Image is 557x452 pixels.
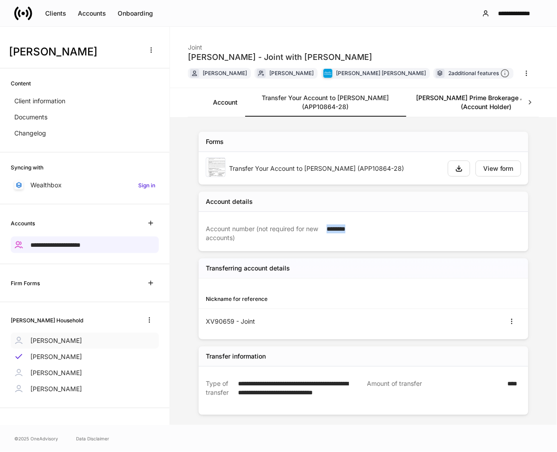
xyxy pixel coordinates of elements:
[14,113,47,122] p: Documents
[206,264,290,273] h5: Transferring account details
[112,6,159,21] button: Onboarding
[118,10,153,17] div: Onboarding
[11,316,83,325] h6: [PERSON_NAME] Household
[206,317,364,326] div: XV90659 - Joint
[11,349,159,365] a: [PERSON_NAME]
[138,181,155,190] h6: Sign in
[30,352,82,361] p: [PERSON_NAME]
[206,137,224,146] div: Forms
[206,197,253,206] div: Account details
[30,384,82,393] p: [PERSON_NAME]
[206,88,245,117] a: Account
[11,93,159,109] a: Client information
[72,6,112,21] button: Accounts
[11,79,31,88] h6: Content
[45,10,66,17] div: Clients
[14,435,58,442] span: © 2025 OneAdvisory
[323,69,332,78] img: charles-schwab-BFYFdbvS.png
[367,379,502,406] div: Amount of transfer
[30,336,82,345] p: [PERSON_NAME]
[76,435,109,442] a: Data Disclaimer
[11,109,159,125] a: Documents
[206,295,364,303] div: Nickname for reference
[14,129,46,138] p: Changelog
[11,279,40,287] h6: Firm Forms
[206,352,266,361] div: Transfer information
[11,163,43,172] h6: Syncing with
[9,45,138,59] h3: [PERSON_NAME]
[11,333,159,349] a: [PERSON_NAME]
[11,219,35,228] h6: Accounts
[11,177,159,193] a: WealthboxSign in
[269,69,314,77] div: [PERSON_NAME]
[203,69,247,77] div: [PERSON_NAME]
[476,161,521,177] button: View form
[30,181,62,190] p: Wealthbox
[188,52,372,63] div: [PERSON_NAME] - Joint with [PERSON_NAME]
[336,69,426,77] div: [PERSON_NAME] [PERSON_NAME]
[14,97,65,106] p: Client information
[483,165,514,172] div: View form
[448,69,510,78] div: 2 additional features
[206,224,321,242] div: Account number (not required for new accounts)
[245,88,406,117] a: Transfer Your Account to [PERSON_NAME] (APP10864-28)
[11,365,159,381] a: [PERSON_NAME]
[30,368,82,377] p: [PERSON_NAME]
[39,6,72,21] button: Clients
[78,10,106,17] div: Accounts
[206,379,233,406] div: Type of transfer
[11,125,159,141] a: Changelog
[229,164,441,173] div: Transfer Your Account to [PERSON_NAME] (APP10864-28)
[11,381,159,397] a: [PERSON_NAME]
[188,38,372,52] div: Joint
